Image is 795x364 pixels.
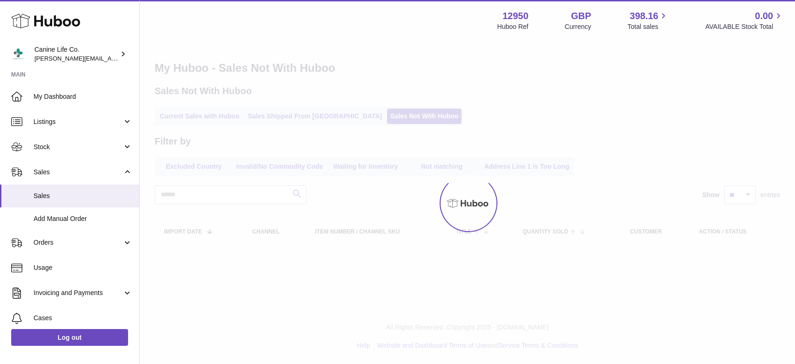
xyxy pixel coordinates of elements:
span: Total sales [627,22,669,31]
img: kevin@clsgltd.co.uk [11,47,25,61]
div: Currency [565,22,591,31]
span: Sales [34,192,132,200]
span: Listings [34,117,122,126]
span: Stock [34,143,122,151]
div: Huboo Ref [497,22,529,31]
a: 398.16 Total sales [627,10,669,31]
strong: 12950 [503,10,529,22]
span: My Dashboard [34,92,132,101]
span: 398.16 [630,10,658,22]
a: 0.00 AVAILABLE Stock Total [705,10,784,31]
div: Canine Life Co. [34,45,118,63]
span: Orders [34,238,122,247]
span: Add Manual Order [34,214,132,223]
span: Usage [34,263,132,272]
span: [PERSON_NAME][EMAIL_ADDRESS][DOMAIN_NAME] [34,55,187,62]
span: Invoicing and Payments [34,288,122,297]
span: 0.00 [755,10,773,22]
span: AVAILABLE Stock Total [705,22,784,31]
strong: GBP [571,10,591,22]
a: Log out [11,329,128,346]
span: Cases [34,314,132,323]
span: Sales [34,168,122,177]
